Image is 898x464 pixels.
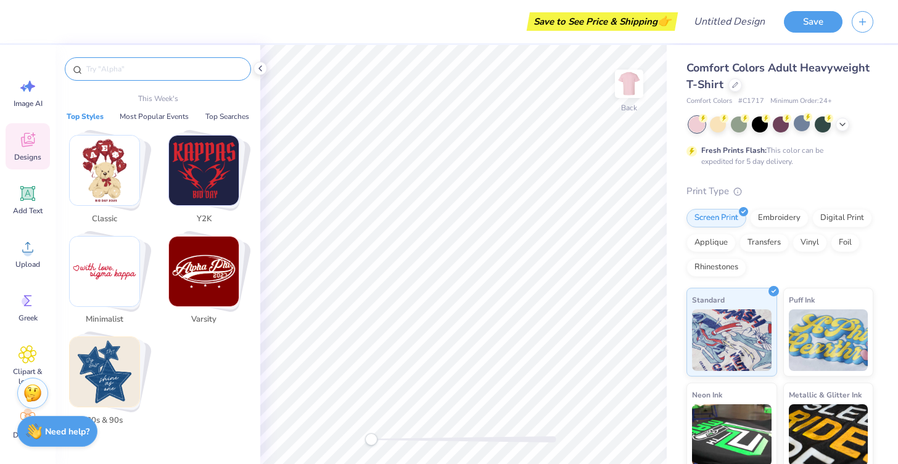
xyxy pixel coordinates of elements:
[686,184,873,198] div: Print Type
[138,93,178,104] p: This Week's
[770,96,832,107] span: Minimum Order: 24 +
[789,309,868,371] img: Puff Ink
[169,136,239,205] img: Y2K
[116,110,192,123] button: Most Popular Events
[750,209,809,227] div: Embroidery
[793,234,827,252] div: Vinyl
[812,209,872,227] div: Digital Print
[13,206,43,216] span: Add Text
[62,336,155,431] button: Stack Card Button 80s & 90s
[701,145,767,155] strong: Fresh Prints Flash:
[7,367,48,386] span: Clipart & logos
[739,234,789,252] div: Transfers
[701,145,853,167] div: This color can be expedited for 5 day delivery.
[684,9,775,34] input: Untitled Design
[686,96,732,107] span: Comfort Colors
[184,213,224,226] span: Y2K
[62,135,155,230] button: Stack Card Button Classic
[63,110,107,123] button: Top Styles
[621,102,637,113] div: Back
[686,209,746,227] div: Screen Print
[84,314,125,326] span: Minimalist
[184,314,224,326] span: Varsity
[202,110,253,123] button: Top Searches
[657,14,671,28] span: 👉
[84,415,125,427] span: 80s & 90s
[365,433,377,446] div: Accessibility label
[789,388,862,401] span: Metallic & Glitter Ink
[784,11,842,33] button: Save
[14,99,43,108] span: Image AI
[692,293,725,306] span: Standard
[692,388,722,401] span: Neon Ink
[738,96,764,107] span: # C1717
[686,258,746,277] div: Rhinestones
[70,337,139,407] img: 80s & 90s
[161,135,254,230] button: Stack Card Button Y2K
[831,234,860,252] div: Foil
[19,313,38,323] span: Greek
[70,136,139,205] img: Classic
[15,259,40,269] span: Upload
[686,234,736,252] div: Applique
[70,237,139,306] img: Minimalist
[530,12,675,31] div: Save to See Price & Shipping
[45,426,89,438] strong: Need help?
[84,213,125,226] span: Classic
[62,236,155,331] button: Stack Card Button Minimalist
[161,236,254,331] button: Stack Card Button Varsity
[14,152,41,162] span: Designs
[169,237,239,306] img: Varsity
[617,71,641,96] img: Back
[85,63,243,75] input: Try "Alpha"
[789,293,815,306] span: Puff Ink
[13,430,43,440] span: Decorate
[692,309,772,371] img: Standard
[686,60,870,92] span: Comfort Colors Adult Heavyweight T-Shirt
